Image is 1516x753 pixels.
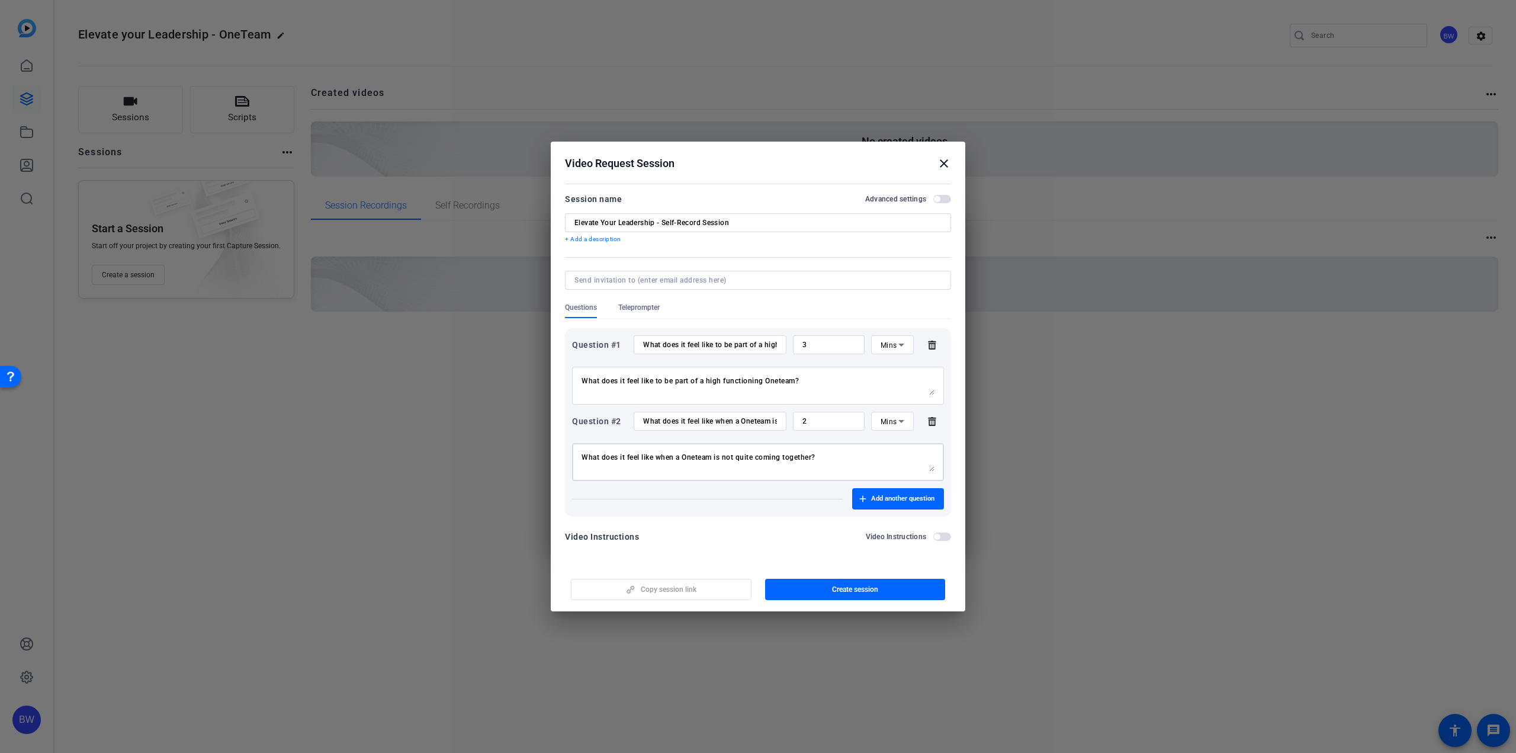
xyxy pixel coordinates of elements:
div: Video Request Session [565,156,951,171]
span: Mins [881,418,897,426]
h2: Advanced settings [865,194,926,204]
div: Question #2 [572,414,627,428]
div: Video Instructions [565,530,639,544]
p: + Add a description [565,235,951,244]
h2: Video Instructions [866,532,927,541]
mat-icon: close [937,156,951,171]
button: Add another question [852,488,944,510]
span: Questions [565,303,597,312]
input: Time [802,340,855,350]
input: Enter your question here [643,416,777,426]
span: Teleprompter [618,303,660,312]
input: Enter your question here [643,340,777,350]
div: Question #1 [572,338,627,352]
span: Add another question [871,494,934,504]
input: Send invitation to (enter email address here) [574,275,937,285]
input: Enter Session Name [574,218,942,227]
input: Time [802,416,855,426]
span: Mins [881,341,897,350]
div: Session name [565,192,622,206]
button: Create session [765,579,946,600]
span: Create session [832,585,878,594]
